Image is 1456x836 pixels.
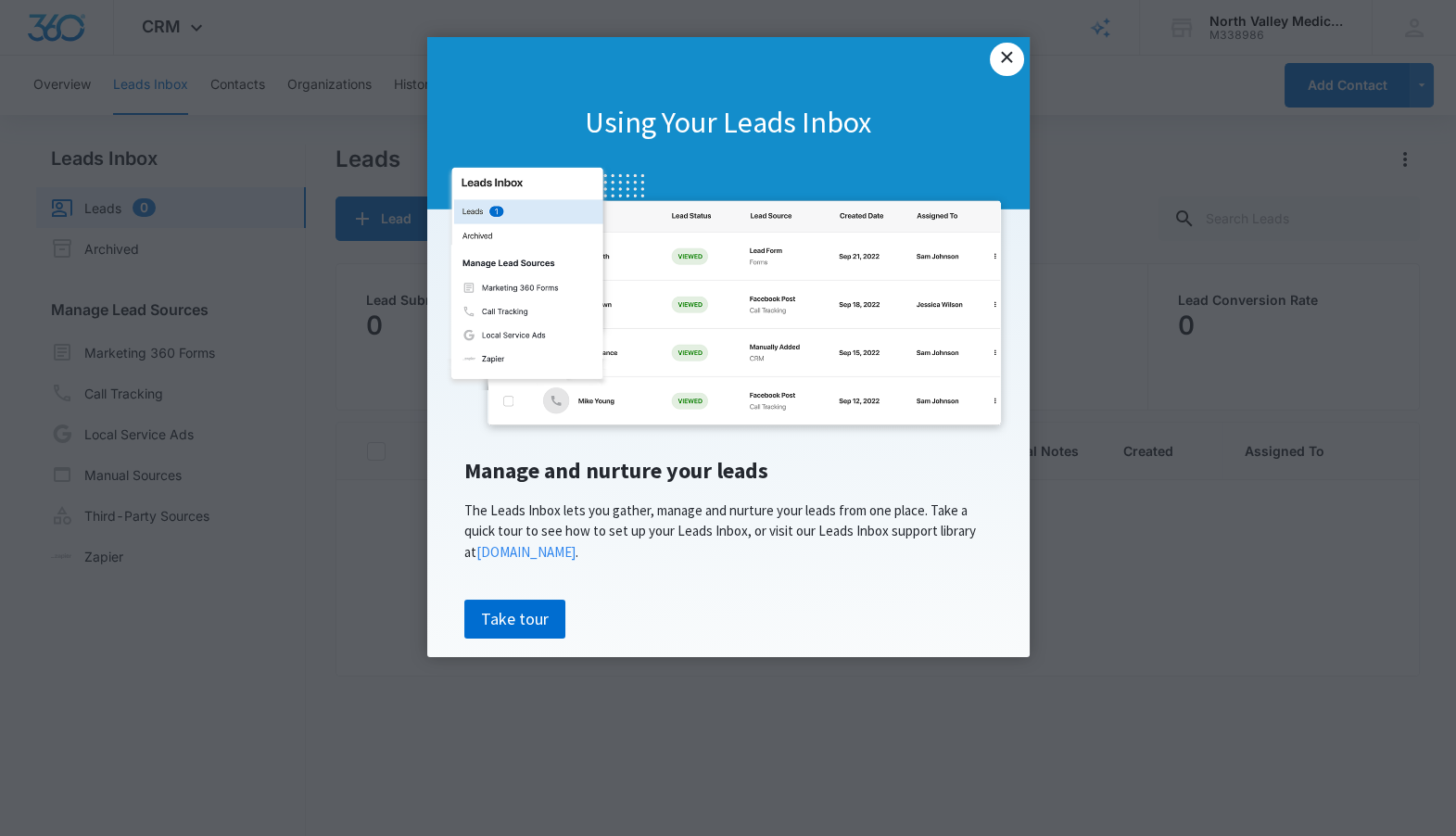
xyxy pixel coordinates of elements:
span: Manage and nurture your leads [464,456,768,485]
a: Take tour [464,600,565,639]
span: The Leads Inbox lets you gather, manage and nurture your leads from one place. Take a quick tour ... [464,501,976,561]
a: [DOMAIN_NAME] [476,543,576,561]
a: Close modal [990,43,1023,76]
h1: Using Your Leads Inbox [427,104,1030,143]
